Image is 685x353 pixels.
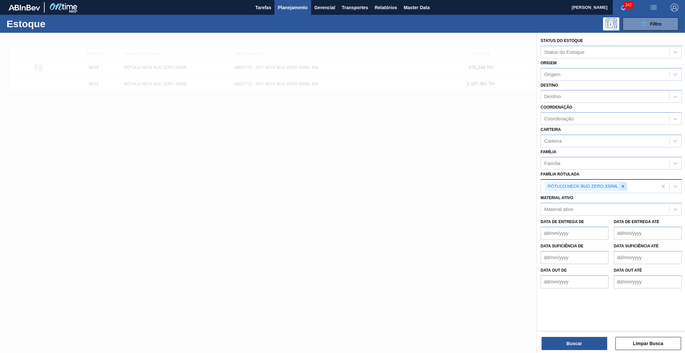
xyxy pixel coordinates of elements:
[614,244,659,248] label: Data suficiência até
[614,275,682,288] input: dd/mm/yyyy
[342,4,368,11] span: Transportes
[614,227,682,240] input: dd/mm/yyyy
[541,127,561,132] label: Carteira
[544,72,560,77] div: Origem
[544,94,561,99] div: Destino
[546,182,619,191] div: RÓTULO NECK BUD ZERO 330ML
[278,4,308,11] span: Planejamento
[541,105,572,110] label: Coordenação
[614,219,659,224] label: Data de Entrega até
[314,4,335,11] span: Gerencial
[541,172,579,176] label: Família Rotulada
[544,138,562,144] div: Carteira
[603,17,619,31] div: Pogramando: nenhum usuário selecionado
[9,5,40,10] img: TNhmsLtSVTkK8tSr43FrP2fwEKptu5GPRR3wAAAABJRU5ErkJggg==
[541,83,558,88] label: Destino
[541,61,557,65] label: Origem
[541,275,609,288] input: dd/mm/yyyy
[375,4,397,11] span: Relatórios
[671,4,678,11] img: Logout
[541,251,609,264] input: dd/mm/yyyy
[623,17,678,31] button: Filtro
[255,4,271,11] span: Tarefas
[650,4,657,11] img: userActions
[541,244,584,248] label: Data suficiência de
[541,268,567,273] label: Data out de
[613,3,634,12] button: Notificações
[404,4,430,11] span: Master Data
[544,116,574,122] div: Coordenação
[541,219,584,224] label: Data de Entrega de
[650,21,662,27] span: Filtro
[541,227,609,240] input: dd/mm/yyyy
[624,1,633,9] span: 242
[614,251,682,264] input: dd/mm/yyyy
[541,150,556,154] label: Família
[544,207,573,212] div: Material ativo
[544,49,585,55] div: Status do Estoque
[541,196,573,200] label: Material ativo
[614,268,642,273] label: Data out até
[7,20,106,28] h1: Estoque
[541,38,583,43] label: Status do Estoque
[544,160,560,166] div: Família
